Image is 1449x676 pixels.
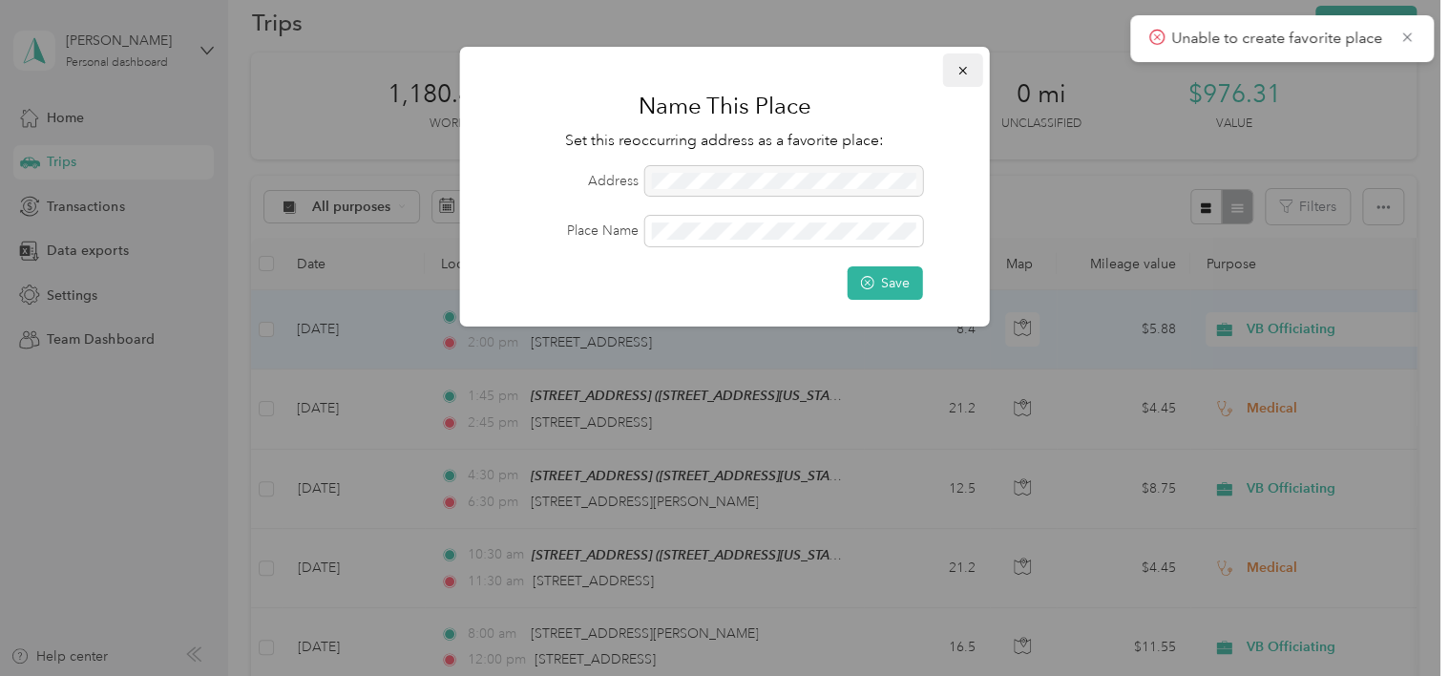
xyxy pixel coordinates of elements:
[848,266,923,300] button: Save
[487,221,639,241] label: Place Name
[487,83,963,129] h1: Name This Place
[1342,569,1449,676] iframe: Everlance-gr Chat Button Frame
[1171,27,1386,51] p: Unable to create favorite place
[487,129,963,153] p: Set this reoccurring address as a favorite place:
[487,171,639,191] label: Address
